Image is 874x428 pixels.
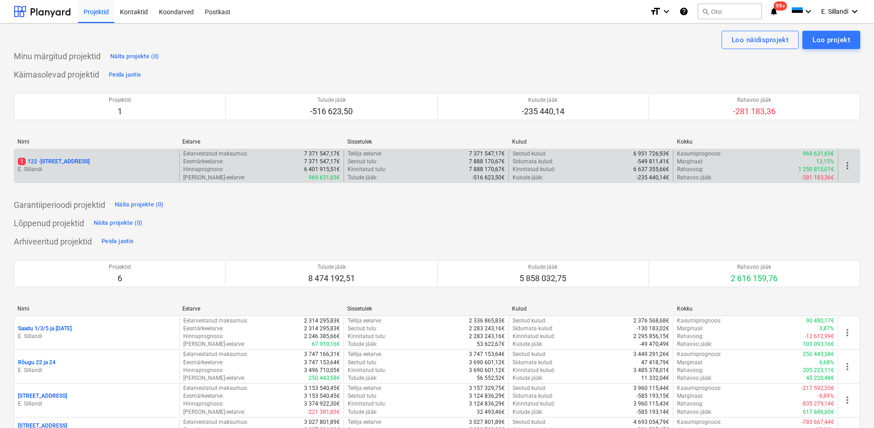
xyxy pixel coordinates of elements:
p: Sidumata kulud : [513,325,553,333]
p: Kasumiprognoos : [677,384,722,392]
p: 969 631,65€ [309,174,340,182]
p: 53 622,67€ [477,340,505,348]
span: 99+ [774,1,787,11]
p: 250 443,58€ [309,374,340,382]
p: -549 811,41€ [637,158,669,166]
p: -6,89% [818,392,834,400]
button: Näita projekte (0) [91,216,145,231]
p: 6,68% [819,359,834,367]
p: Eelarvestatud maksumus : [183,384,248,392]
p: 3 496 710,05€ [304,367,340,374]
p: [PERSON_NAME]-eelarve : [183,408,245,416]
p: 122 - [STREET_ADDRESS] [18,158,90,166]
p: Rahavoog : [677,333,704,340]
p: Tellija eelarve : [348,317,382,325]
p: 3 157 329,75€ [469,384,505,392]
span: search [702,8,709,15]
p: 3 690 601,12€ [469,359,505,367]
p: Rahavoog : [677,400,704,408]
p: 7 371 547,17€ [469,150,505,158]
p: Rõugu 22 ja 24 [18,359,56,367]
p: Saadu 1/3/5 ja [DATE] [18,325,72,333]
div: Kokku [677,306,835,312]
p: Marginaal : [677,325,704,333]
p: Sidumata kulud : [513,158,553,166]
p: Eelarvestatud maksumus : [183,150,248,158]
i: keyboard_arrow_down [803,6,814,17]
p: -516 623,50 [310,106,353,117]
p: Eelarvestatud maksumus : [183,317,248,325]
div: Kulud [512,306,670,312]
div: Peida jaotis [109,70,141,80]
p: Tulude jääk [310,96,353,104]
p: 7 888 170,67€ [469,166,505,173]
p: Kinnitatud kulud : [513,400,555,408]
p: 2 283 243,16€ [469,333,505,340]
p: Seotud tulu : [348,158,378,166]
p: 6 951 726,93€ [633,150,669,158]
p: [PERSON_NAME]-eelarve : [183,174,245,182]
p: -585 193,14€ [637,408,669,416]
p: Kulude jääk : [513,408,543,416]
p: 3 027 801,89€ [469,418,505,426]
p: Kulude jääk [522,96,564,104]
div: Chat Widget [828,384,874,428]
p: 2 314 295,83€ [304,325,340,333]
div: Eelarve [182,139,340,145]
p: Hinnaprognoos : [183,367,224,374]
i: Abikeskus [679,6,688,17]
div: Näita projekte (0) [94,218,143,228]
button: Loo projekt [802,31,860,49]
p: 7 888 170,67€ [469,158,505,166]
div: Peida jaotis [101,236,134,247]
div: [STREET_ADDRESS]E. Sillandi [18,392,175,408]
div: Sissetulek [347,139,505,145]
p: Eesmärkeelarve : [183,158,224,166]
p: -49 470,49€ [640,340,669,348]
p: 2 246 385,66€ [304,333,340,340]
div: Kulud [512,139,670,145]
p: Tulude jääk : [348,340,378,348]
div: 1122 -[STREET_ADDRESS]E. Sillandi [18,158,175,173]
p: 5 858 032,75 [519,273,566,284]
p: Kinnitatud kulud : [513,367,555,374]
p: -783 667,44€ [801,418,834,426]
p: Eesmärkeelarve : [183,325,224,333]
p: Hinnaprognoos : [183,333,224,340]
p: E. Sillandi [18,333,175,340]
p: Kasumiprognoos : [677,150,722,158]
p: Kasumiprognoos : [677,317,722,325]
p: 3 027 801,89€ [304,418,340,426]
p: Kasumiprognoos : [677,418,722,426]
p: Kulude jääk : [513,174,543,182]
div: Nimi [17,139,175,145]
p: 3 747 153,64€ [469,350,505,358]
p: 7 371 547,17€ [304,158,340,166]
p: Marginaal : [677,359,704,367]
p: Eesmärkeelarve : [183,392,224,400]
div: Rõugu 22 ja 24E. Sillandi [18,359,175,374]
p: -235 440,14€ [637,174,669,182]
p: 3,87% [819,325,834,333]
p: -585 193,15€ [637,392,669,400]
p: 4 693 054,79€ [633,418,669,426]
p: Seotud kulud : [513,384,547,392]
i: keyboard_arrow_down [661,6,672,17]
p: Tulude jääk : [348,174,378,182]
p: Seotud tulu : [348,359,378,367]
p: Tulude jääk [308,263,355,271]
p: Sidumata kulud : [513,359,553,367]
p: Tellija eelarve : [348,384,382,392]
p: Lõppenud projektid [14,218,84,229]
p: Hinnaprognoos : [183,400,224,408]
p: 205 223,11€ [803,367,834,374]
p: 2 283 243,16€ [469,325,505,333]
p: 3 374 922,30€ [304,400,340,408]
span: more_vert [842,361,853,372]
p: 969 631,65€ [803,150,834,158]
p: Rahavoo jääk : [677,374,712,382]
p: 3 124 836,29€ [469,400,505,408]
p: -281 183,36 [733,106,776,117]
p: E. Sillandi [18,166,175,173]
p: 2 376 568,68€ [633,317,669,325]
